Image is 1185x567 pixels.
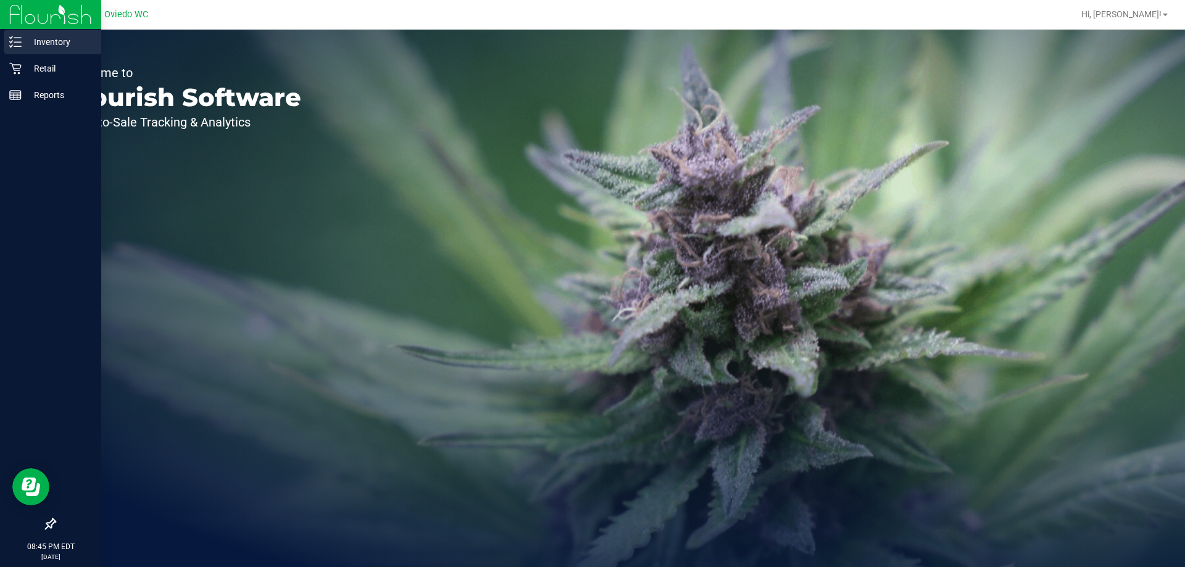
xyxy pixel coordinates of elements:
[12,468,49,505] iframe: Resource center
[9,62,22,75] inline-svg: Retail
[6,541,96,552] p: 08:45 PM EDT
[6,552,96,561] p: [DATE]
[22,35,96,49] p: Inventory
[22,61,96,76] p: Retail
[22,88,96,102] p: Reports
[67,67,301,79] p: Welcome to
[9,36,22,48] inline-svg: Inventory
[67,116,301,128] p: Seed-to-Sale Tracking & Analytics
[104,9,148,20] span: Oviedo WC
[67,85,301,110] p: Flourish Software
[9,89,22,101] inline-svg: Reports
[1081,9,1162,19] span: Hi, [PERSON_NAME]!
